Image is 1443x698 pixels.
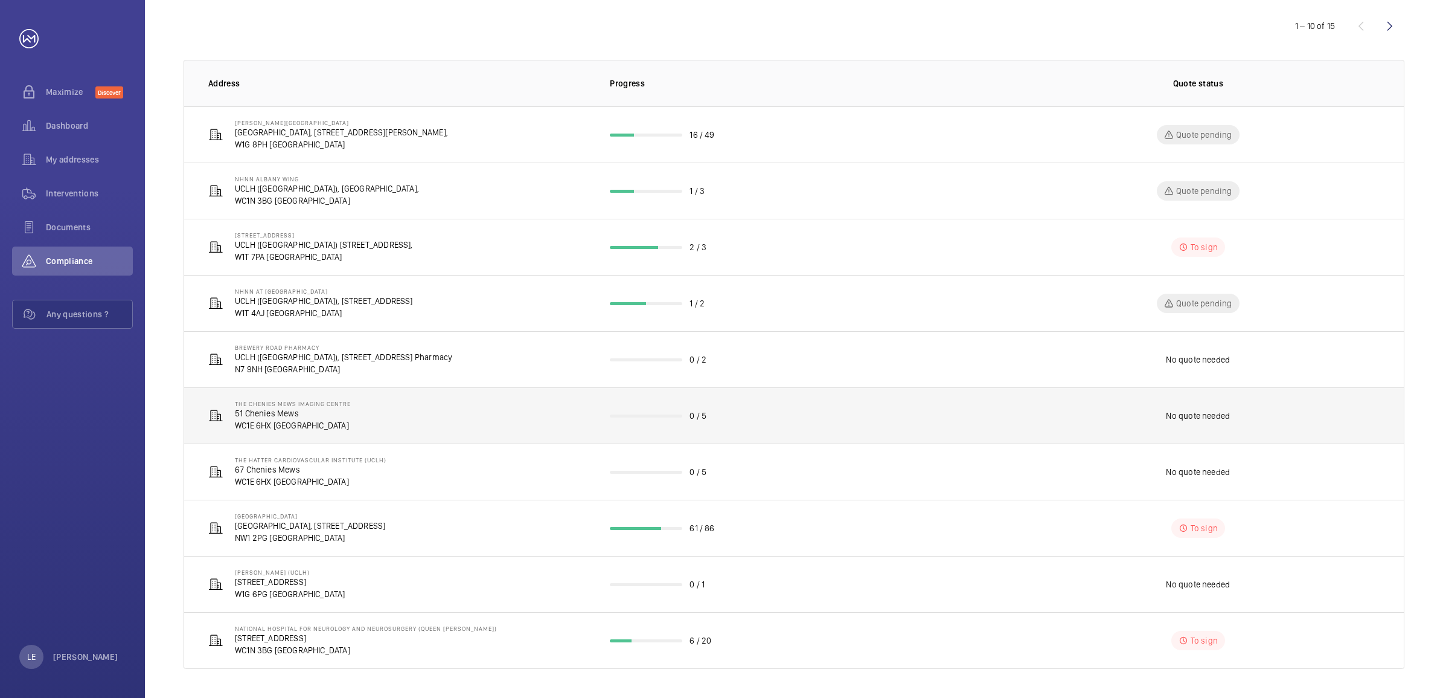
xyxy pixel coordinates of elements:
[690,635,711,647] p: 6 / 20
[1173,77,1223,89] p: Quote status
[235,183,419,195] p: UCLH ([GEOGRAPHIC_DATA]), [GEOGRAPHIC_DATA],
[1191,635,1218,647] p: To sign
[235,138,448,150] p: W1G 8PH [GEOGRAPHIC_DATA]
[235,407,351,419] p: 51 Chenies Mews
[235,644,497,656] p: WC1N 3BG [GEOGRAPHIC_DATA]
[235,512,385,520] p: [GEOGRAPHIC_DATA]
[690,129,714,141] p: 16 / 49
[1191,522,1218,534] p: To sign
[235,351,452,363] p: UCLH ([GEOGRAPHIC_DATA]), [STREET_ADDRESS] Pharmacy
[235,520,385,532] p: [GEOGRAPHIC_DATA], [STREET_ADDRESS]
[46,120,133,132] span: Dashboard
[46,153,133,166] span: My addresses
[1176,185,1232,197] p: Quote pending
[1295,20,1335,32] div: 1 – 10 of 15
[95,86,123,99] span: Discover
[235,464,386,476] p: 67 Chenies Mews
[690,185,705,197] p: 1 / 3
[690,354,706,366] p: 0 / 2
[235,307,413,319] p: W1T 4AJ [GEOGRAPHIC_DATA]
[235,195,419,207] p: WC1N 3BG [GEOGRAPHIC_DATA]
[690,410,706,422] p: 0 / 5
[235,569,345,576] p: [PERSON_NAME] (UCLH)
[1176,129,1232,141] p: Quote pending
[690,241,706,253] p: 2 / 3
[235,400,351,407] p: The Chenies Mews Imaging Centre
[27,651,36,663] p: LE
[690,466,706,478] p: 0 / 5
[610,77,997,89] p: Progress
[690,578,705,590] p: 0 / 1
[46,86,95,98] span: Maximize
[46,187,133,199] span: Interventions
[1166,578,1230,590] p: No quote needed
[1166,466,1230,478] p: No quote needed
[46,308,132,320] span: Any questions ?
[208,77,590,89] p: Address
[235,126,448,138] p: [GEOGRAPHIC_DATA], [STREET_ADDRESS][PERSON_NAME],
[46,255,133,267] span: Compliance
[235,456,386,464] p: The Hatter Cardiovascular Institute (UCLH)
[235,344,452,351] p: Brewery Road Pharmacy
[235,532,385,544] p: NW1 2PG [GEOGRAPHIC_DATA]
[235,231,413,239] p: [STREET_ADDRESS]
[235,419,351,431] p: WC1E 6HX [GEOGRAPHIC_DATA]
[235,363,452,375] p: N7 9NH [GEOGRAPHIC_DATA]
[1166,410,1230,422] p: No quote needed
[235,295,413,307] p: UCLH ([GEOGRAPHIC_DATA]), [STREET_ADDRESS]
[690,297,705,309] p: 1 / 2
[235,625,497,632] p: National Hospital for Neurology and Neurosurgery (Queen [PERSON_NAME])
[235,476,386,488] p: WC1E 6HX [GEOGRAPHIC_DATA]
[1166,354,1230,366] p: No quote needed
[235,175,419,183] p: NHNN Albany Wing
[235,576,345,588] p: [STREET_ADDRESS]
[53,651,118,663] p: [PERSON_NAME]
[235,251,413,263] p: W1T 7PA [GEOGRAPHIC_DATA]
[235,288,413,295] p: NHNN at [GEOGRAPHIC_DATA]
[235,588,345,600] p: W1G 6PG [GEOGRAPHIC_DATA]
[1176,297,1232,309] p: Quote pending
[235,632,497,644] p: [STREET_ADDRESS]
[235,239,413,251] p: UCLH ([GEOGRAPHIC_DATA]) [STREET_ADDRESS],
[46,221,133,233] span: Documents
[1191,241,1218,253] p: To sign
[235,119,448,126] p: [PERSON_NAME][GEOGRAPHIC_DATA]
[690,522,714,534] p: 61 / 86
